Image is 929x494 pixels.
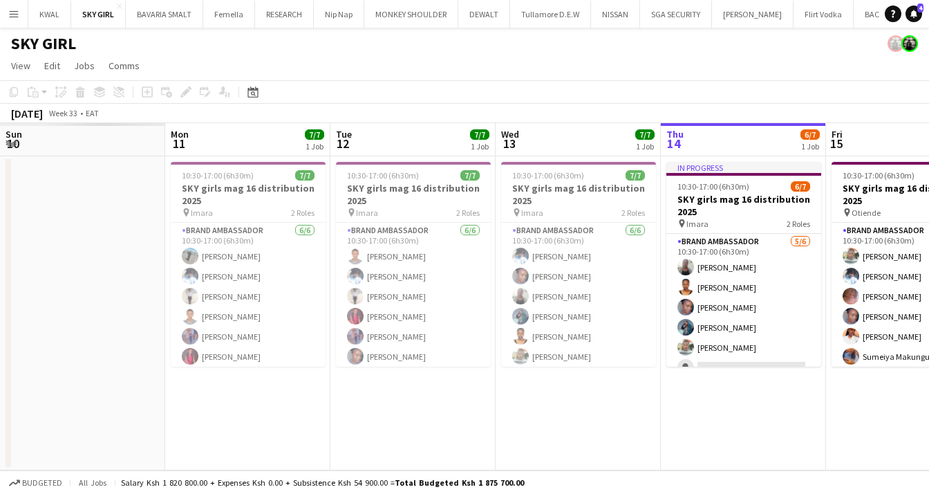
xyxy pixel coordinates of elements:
span: All jobs [76,477,109,488]
button: Nip Nap [314,1,364,28]
div: EAT [86,108,99,118]
button: Femella [203,1,255,28]
span: Total Budgeted Ksh 1 875 700.00 [395,477,524,488]
button: Tullamore D.E.W [510,1,591,28]
button: BACARDI [854,1,908,28]
button: SGA SECURITY [640,1,712,28]
span: 4 [917,3,923,12]
button: MONKEY SHOULDER [364,1,458,28]
a: Jobs [68,57,100,75]
h1: SKY GIRL [11,33,76,54]
a: 4 [905,6,922,22]
a: Edit [39,57,66,75]
button: NISSAN [591,1,640,28]
button: RESEARCH [255,1,314,28]
span: Edit [44,60,60,72]
span: View [11,60,30,72]
button: [PERSON_NAME] [712,1,794,28]
span: Comms [109,60,140,72]
button: Budgeted [7,475,64,491]
button: DEWALT [458,1,510,28]
span: Week 33 [46,108,80,118]
div: [DATE] [11,107,43,120]
app-user-avatar: simon yonni [901,35,918,52]
div: Salary Ksh 1 820 800.00 + Expenses Ksh 0.00 + Subsistence Ksh 54 900.00 = [121,477,524,488]
button: BAVARIA SMALT [126,1,203,28]
span: Budgeted [22,478,62,488]
app-user-avatar: simon yonni [888,35,904,52]
a: View [6,57,36,75]
button: Flirt Vodka [794,1,854,28]
span: Jobs [74,60,95,72]
button: KWAL [28,1,71,28]
button: SKY GIRL [71,1,126,28]
a: Comms [103,57,145,75]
